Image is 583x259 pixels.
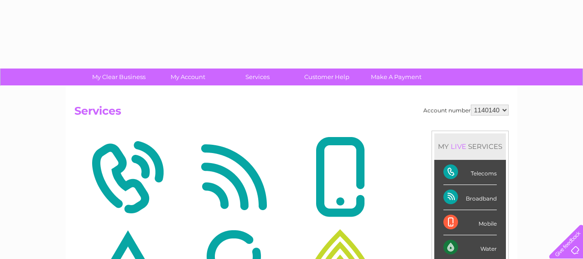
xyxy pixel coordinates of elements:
h2: Services [74,105,509,122]
a: Customer Help [289,69,364,85]
img: Telecoms [77,133,178,222]
img: Mobile [289,133,391,222]
div: Broadband [443,185,497,210]
div: MY SERVICES [434,133,506,159]
div: Account number [423,105,509,116]
a: My Clear Business [81,69,156,85]
div: Telecoms [443,160,497,185]
img: Broadband [183,133,285,222]
div: Mobile [443,210,497,235]
div: LIVE [449,142,468,151]
a: My Account [151,69,226,85]
a: Make A Payment [359,69,434,85]
a: Services [220,69,295,85]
